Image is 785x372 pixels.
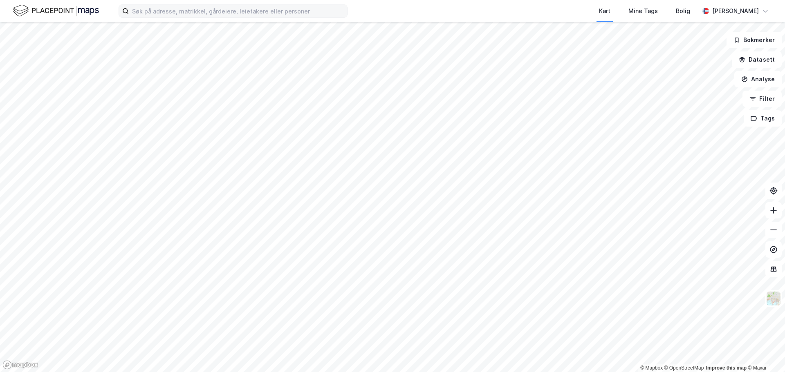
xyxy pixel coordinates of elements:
a: Mapbox [640,365,663,371]
img: Z [766,291,781,306]
a: OpenStreetMap [664,365,704,371]
button: Filter [742,91,782,107]
a: Improve this map [706,365,747,371]
button: Datasett [732,51,782,68]
div: [PERSON_NAME] [712,6,759,16]
button: Tags [744,110,782,127]
button: Analyse [734,71,782,87]
div: Mine Tags [628,6,658,16]
button: Bokmerker [727,32,782,48]
a: Mapbox homepage [2,360,38,370]
img: logo.f888ab2527a4732fd821a326f86c7f29.svg [13,4,99,18]
div: Kart [599,6,610,16]
input: Søk på adresse, matrikkel, gårdeiere, leietakere eller personer [129,5,347,17]
div: Bolig [676,6,690,16]
iframe: Chat Widget [744,333,785,372]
